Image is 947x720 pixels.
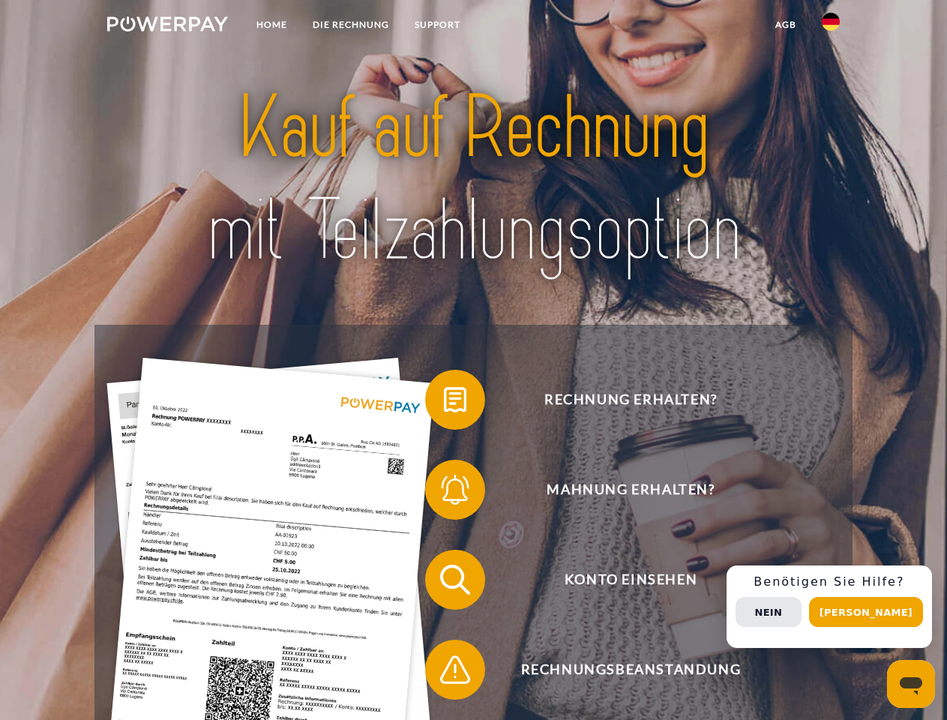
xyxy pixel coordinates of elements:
img: logo-powerpay-white.svg [107,16,228,31]
span: Rechnung erhalten? [447,370,814,430]
button: Rechnungsbeanstandung [425,640,815,700]
img: qb_warning.svg [436,651,474,688]
a: SUPPORT [402,11,473,38]
button: [PERSON_NAME] [809,597,923,627]
span: Rechnungsbeanstandung [447,640,814,700]
div: Schnellhilfe [727,565,932,648]
span: Konto einsehen [447,550,814,610]
button: Nein [736,597,802,627]
span: Mahnung erhalten? [447,460,814,520]
iframe: Schaltfläche zum Öffnen des Messaging-Fensters [887,660,935,708]
img: title-powerpay_de.svg [143,72,804,287]
a: agb [763,11,809,38]
h3: Benötigen Sie Hilfe? [736,574,923,589]
button: Mahnung erhalten? [425,460,815,520]
img: qb_search.svg [436,561,474,598]
img: qb_bill.svg [436,381,474,418]
a: Home [244,11,300,38]
button: Konto einsehen [425,550,815,610]
img: qb_bell.svg [436,471,474,508]
button: Rechnung erhalten? [425,370,815,430]
a: DIE RECHNUNG [300,11,402,38]
img: de [822,13,840,31]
